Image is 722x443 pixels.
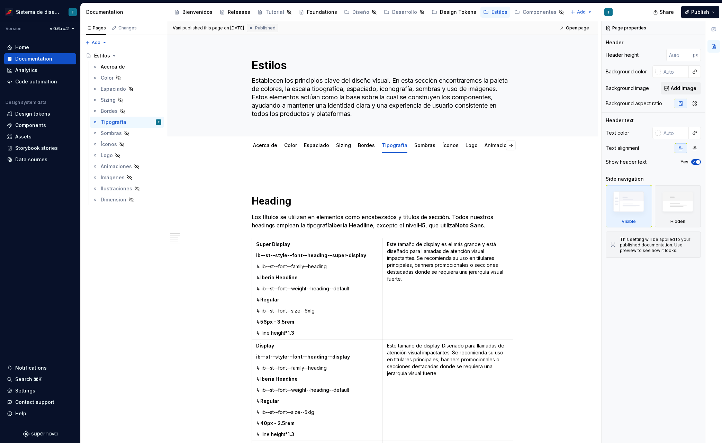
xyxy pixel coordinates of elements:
div: Code automation [15,78,57,85]
p: ↳ [256,398,378,405]
p: ↳ [256,296,378,303]
a: Open page [557,23,592,33]
div: Text color [606,129,629,136]
div: Hidden [655,185,701,227]
div: Contact support [15,399,54,406]
button: Contact support [4,397,76,408]
a: Components [4,120,76,131]
div: Acerca de [101,63,125,70]
div: T [607,9,610,15]
span: Open page [566,25,589,31]
div: Sizing [101,97,116,103]
div: Tutorial [265,9,284,16]
a: Espaciado [90,83,164,94]
div: Hidden [670,219,685,224]
a: Ilustraciones [90,183,164,194]
div: Background image [606,85,649,92]
div: Íconos [440,138,461,152]
a: Storybook stories [4,143,76,154]
strong: Regular [260,398,279,404]
div: Home [15,44,29,51]
strong: Regular [260,297,279,302]
a: Tipografía [382,142,407,148]
textarea: Establecen los principios clave del diseño visual. En esta sección encontraremos la paleta de col... [250,75,512,119]
div: published this page on [DATE] [182,25,244,31]
div: Dimension [101,196,126,203]
div: Notifications [15,364,47,371]
input: Auto [661,65,689,78]
strong: Iberia Headline [260,376,298,382]
p: ↳ [256,274,378,281]
a: Bordes [90,106,164,117]
div: Sombras [101,130,122,137]
a: Logo [90,150,164,161]
a: Bienvenidos [171,7,215,18]
div: Version [6,26,21,31]
div: Desarrollo [392,9,417,16]
div: Header [606,39,623,46]
a: Íconos [442,142,459,148]
button: Add [568,7,594,17]
div: Color [101,74,114,81]
a: Design tokens [4,108,76,119]
div: T [158,119,160,126]
div: Pages [86,25,106,31]
span: Add image [671,85,696,92]
a: Design Tokens [429,7,479,18]
div: Design tokens [15,110,50,117]
a: Analytics [4,65,76,76]
strong: ib--st--style--font--heading--display [256,354,350,360]
div: Bordes [101,108,118,115]
a: Animaciones [485,142,516,148]
span: v 0.6.rc.2 [50,26,69,31]
a: Sizing [90,94,164,106]
a: Imágenes [90,172,164,183]
p: ↳ ib--st--font--weight--heading--default [256,387,378,394]
div: Background aspect ratio [606,100,662,107]
span: Add [92,40,100,45]
span: Add [577,9,586,15]
span: Publish [691,9,709,16]
a: Color [90,72,164,83]
button: Add image [661,82,701,94]
div: This setting will be applied to your published documentation. Use preview to see how it looks. [620,237,696,253]
a: Supernova Logo [23,431,57,437]
a: Color [284,142,297,148]
div: T [71,9,74,15]
a: Documentation [4,53,76,64]
div: Tipografía [379,138,410,152]
div: Background color [606,68,647,75]
div: Animaciones [101,163,132,170]
span: Published [255,25,276,31]
div: Ilustraciones [101,185,132,192]
div: Espaciado [101,85,126,92]
div: Sizing [333,138,354,152]
a: Dimension [90,194,164,205]
div: Releases [228,9,250,16]
strong: ib--st--style--font--heading--super-display [256,252,366,258]
h1: Heading [252,195,513,207]
div: Documentation [86,9,164,16]
p: ↳ [256,376,378,382]
p: px [693,52,698,58]
div: Visible [606,185,652,227]
div: Settings [15,387,35,394]
div: Search ⌘K [15,376,42,383]
button: Notifications [4,362,76,373]
div: Text alignment [606,145,639,152]
a: Releases [217,7,253,18]
div: Estilos [491,9,507,16]
img: 55604660-494d-44a9-beb2-692398e9940a.png [5,8,13,16]
div: Changes [118,25,137,31]
strong: Super Display [256,241,290,247]
a: Acerca de [90,61,164,72]
a: Tutorial [254,7,295,18]
a: Settings [4,385,76,396]
p: Este tamaño de display. Diseñado para llamadas de atención visual impactantes. Se recomienda su u... [387,342,509,377]
div: Acerca de [250,138,280,152]
a: Home [4,42,76,53]
button: v 0.6.rc.2 [47,24,78,34]
a: Code automation [4,76,76,87]
p: ↳ ib--st--font--size--6xlg [256,307,378,314]
div: Logo [463,138,480,152]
